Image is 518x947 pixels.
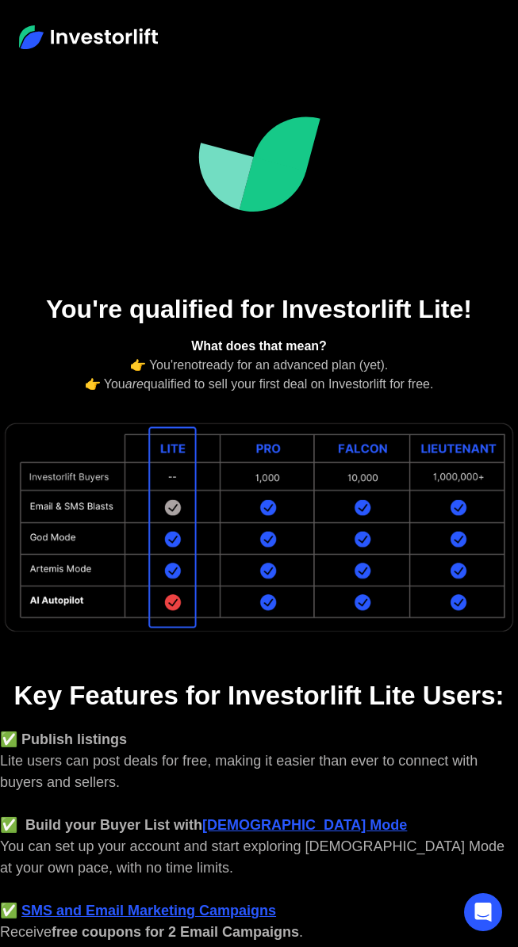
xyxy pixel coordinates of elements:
strong: free coupons for 2 Email Campaigns [52,924,299,940]
strong: Key Features for Investorlift Lite Users: [13,681,504,710]
strong: What does that mean? [191,339,327,353]
em: not [184,358,201,372]
div: Open Intercom Messenger [464,893,502,931]
em: are [125,377,144,391]
a: SMS and Email Marketing Campaigns [21,903,276,918]
img: Investorlift Dashboard [197,116,321,254]
a: [DEMOGRAPHIC_DATA] Mode [202,817,407,833]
